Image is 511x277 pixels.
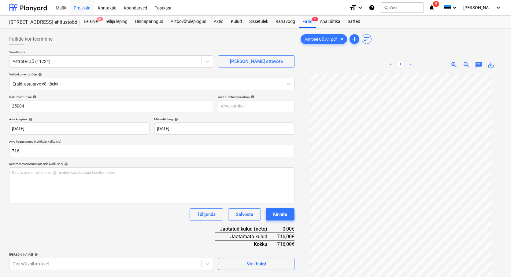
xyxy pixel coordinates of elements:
[9,122,150,135] input: Arve kuupäeva pole määratud.
[357,4,364,11] i: keyboard_arrow_down
[230,57,283,65] div: [PERSON_NAME] ettevõte
[218,55,294,67] button: [PERSON_NAME] ettevõte
[247,260,266,268] div: Vali hulgi
[80,16,101,28] div: Eelarve
[273,210,287,218] div: Kinnita
[197,210,216,218] div: Tühjenda
[316,16,344,28] a: Analüütika
[210,16,227,28] a: Aktid
[218,100,294,112] input: Arve number
[9,19,73,26] div: [STREET_ADDRESS] ehitustööd
[9,140,294,145] p: Arve kogusumma (netokulu, valikuline)
[475,61,482,68] span: chat
[487,61,494,68] span: save_alt
[384,5,389,10] span: search
[215,240,277,248] div: Kokku
[246,16,272,28] a: Sissetulek
[277,225,294,233] div: 0,00€
[277,233,294,240] div: 716,00€
[301,34,347,44] div: Astrotel OÜ Ar...pdf
[227,16,246,28] a: Kulud
[9,50,213,55] p: Vali ettevõte
[215,225,277,233] div: Jaotatud kulud (neto)
[338,35,346,43] span: clear
[63,162,68,166] span: help
[450,61,458,68] span: zoom_in
[173,118,178,121] span: help
[433,1,439,7] span: 5
[272,16,299,28] a: Rahavoog
[299,16,316,28] div: Failid
[349,4,357,11] i: format_size
[167,16,210,28] a: Alltöövõtulepingud
[33,253,38,256] span: help
[277,240,294,248] div: 716,00€
[28,118,32,121] span: help
[9,162,294,166] div: Kommentaar raamatupidajale (valikuline)
[429,4,435,11] i: notifications
[154,122,295,135] input: Tähtaega pole määratud
[215,233,277,240] div: Jaotamata kulud
[463,5,494,10] span: [PERSON_NAME]
[97,17,103,21] span: 9+
[9,145,294,157] input: Arve kogusumma (netokulu, valikuline)
[131,16,167,28] a: Hinnapäringud
[451,4,458,11] i: keyboard_arrow_down
[250,95,254,99] span: help
[228,208,261,221] button: Salvesta
[236,210,253,218] div: Salvesta
[154,117,295,121] div: Maksetähtaeg
[218,95,294,99] div: Arve number (valikuline)
[363,35,370,43] span: sort
[266,208,294,221] button: Kinnita
[312,17,318,21] span: 2
[9,35,53,43] span: Failide konteerimine
[37,73,42,76] span: help
[463,61,470,68] span: zoom_out
[80,16,101,28] a: Eelarve9+
[397,61,404,68] a: Page 1 is your current page
[9,117,150,121] div: Arve kuupäev
[101,16,131,28] a: Tellija leping
[190,208,223,221] button: Tühjenda
[381,2,424,13] button: Otsi
[351,35,358,43] span: add
[387,61,394,68] a: Previous page
[9,253,213,257] div: [PERSON_NAME]
[9,72,294,76] div: Vali dokumendi tüüp
[218,258,294,270] button: Vali hulgi
[301,37,341,42] span: Astrotel OÜ Ar...pdf
[9,95,213,99] div: Dokumendi nimi
[407,61,414,68] a: Next page
[299,16,316,28] a: Failid2
[344,16,364,28] a: Sätted
[494,4,502,11] i: keyboard_arrow_down
[480,248,511,277] iframe: Chat Widget
[9,100,213,112] input: Dokumendi nimi
[369,4,375,11] i: Abikeskus
[31,95,36,99] span: help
